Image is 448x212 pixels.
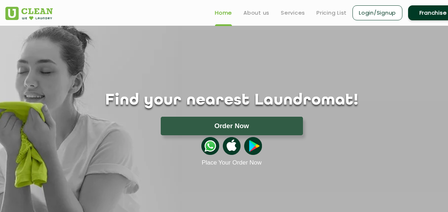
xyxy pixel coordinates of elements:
[5,7,53,20] img: UClean Laundry and Dry Cleaning
[316,9,347,17] a: Pricing List
[201,137,219,155] img: whatsappicon.png
[202,159,262,166] a: Place Your Order Now
[223,137,241,155] img: apple-icon.png
[244,137,262,155] img: playstoreicon.png
[243,9,269,17] a: About us
[161,117,303,135] button: Order Now
[352,5,402,20] a: Login/Signup
[281,9,305,17] a: Services
[215,9,232,17] a: Home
